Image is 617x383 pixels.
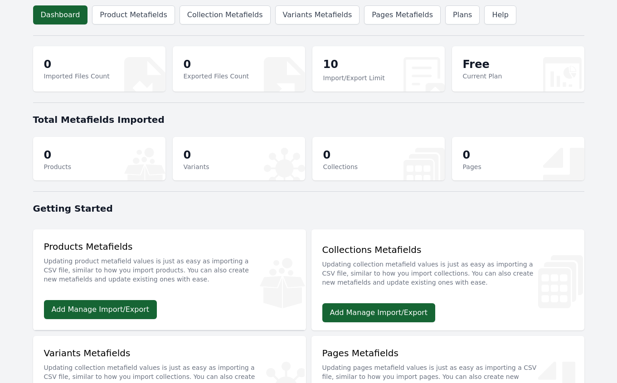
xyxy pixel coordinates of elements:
a: Variants Metafields [275,5,360,24]
a: Plans [445,5,480,24]
p: Exported Files Count [184,72,249,81]
a: Dashboard [33,5,88,24]
div: Collections Metafields [322,243,573,292]
p: 0 [184,57,249,72]
a: Help [484,5,516,24]
p: 0 [44,148,71,162]
a: Add Manage Import/Export [322,303,436,322]
h1: Total Metafields Imported [33,113,584,126]
p: Current Plan [463,72,502,81]
p: 10 [323,57,385,73]
h1: Getting Started [33,202,584,215]
div: Products Metafields [44,240,295,289]
p: Import/Export Limit [323,73,385,82]
a: Pages Metafields [364,5,441,24]
p: Free [463,57,502,72]
a: Add Manage Import/Export [44,300,157,319]
p: 0 [463,148,481,162]
a: Collection Metafields [180,5,271,24]
p: Imported Files Count [44,72,110,81]
p: 0 [323,148,358,162]
p: Collections [323,162,358,171]
p: Products [44,162,71,171]
a: Product Metafields [92,5,175,24]
p: Updating collection metafield values is just as easy as importing a CSV file, similar to how you ... [322,256,573,287]
p: Updating product metafield values is just as easy as importing a CSV file, similar to how you imp... [44,253,295,284]
p: Pages [463,162,481,171]
p: Variants [184,162,209,171]
p: 0 [184,148,209,162]
p: 0 [44,57,110,72]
